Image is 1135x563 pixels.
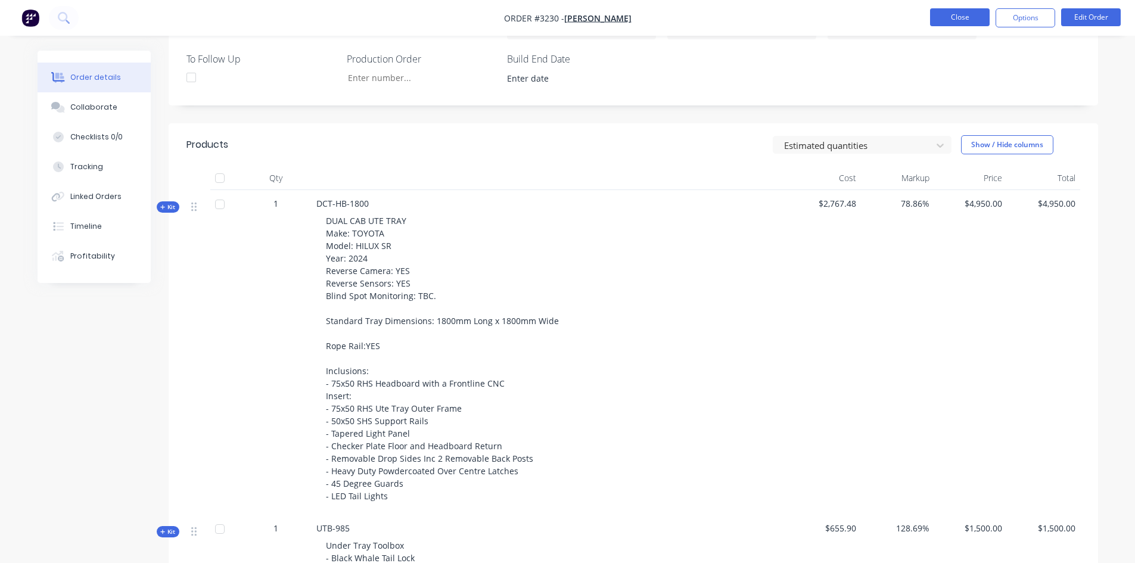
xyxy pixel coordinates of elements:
[70,102,117,113] div: Collaborate
[157,201,179,213] button: Kit
[996,8,1055,27] button: Options
[38,63,151,92] button: Order details
[504,13,564,24] span: Order #3230 -
[21,9,39,27] img: Factory
[38,122,151,152] button: Checklists 0/0
[38,152,151,182] button: Tracking
[961,135,1053,154] button: Show / Hide columns
[507,52,656,66] label: Build End Date
[939,522,1003,534] span: $1,500.00
[564,13,632,24] a: [PERSON_NAME]
[186,138,228,152] div: Products
[240,166,312,190] div: Qty
[861,166,934,190] div: Markup
[316,198,369,209] span: DCT-HB-1800
[793,522,857,534] span: $655.90
[70,161,103,172] div: Tracking
[866,197,929,210] span: 78.86%
[70,221,102,232] div: Timeline
[70,72,121,83] div: Order details
[930,8,990,26] button: Close
[160,203,176,211] span: Kit
[788,166,862,190] div: Cost
[1012,522,1075,534] span: $1,500.00
[38,92,151,122] button: Collaborate
[38,211,151,241] button: Timeline
[160,527,176,536] span: Kit
[347,52,496,66] label: Production Order
[338,69,495,86] input: Enter number...
[316,522,350,534] span: UTB-985
[326,215,559,502] span: DUAL CAB UTE TRAY Make: TOYOTA Model: HILUX SR Year: 2024 Reverse Camera: YES Reverse Sensors: YE...
[273,522,278,534] span: 1
[1012,197,1075,210] span: $4,950.00
[157,526,179,537] button: Kit
[186,52,335,66] label: To Follow Up
[939,197,1003,210] span: $4,950.00
[866,522,929,534] span: 128.69%
[38,241,151,271] button: Profitability
[70,191,122,202] div: Linked Orders
[70,251,115,262] div: Profitability
[793,197,857,210] span: $2,767.48
[934,166,1007,190] div: Price
[70,132,123,142] div: Checklists 0/0
[1061,8,1121,26] button: Edit Order
[38,182,151,211] button: Linked Orders
[499,69,647,87] input: Enter date
[273,197,278,210] span: 1
[1007,166,1080,190] div: Total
